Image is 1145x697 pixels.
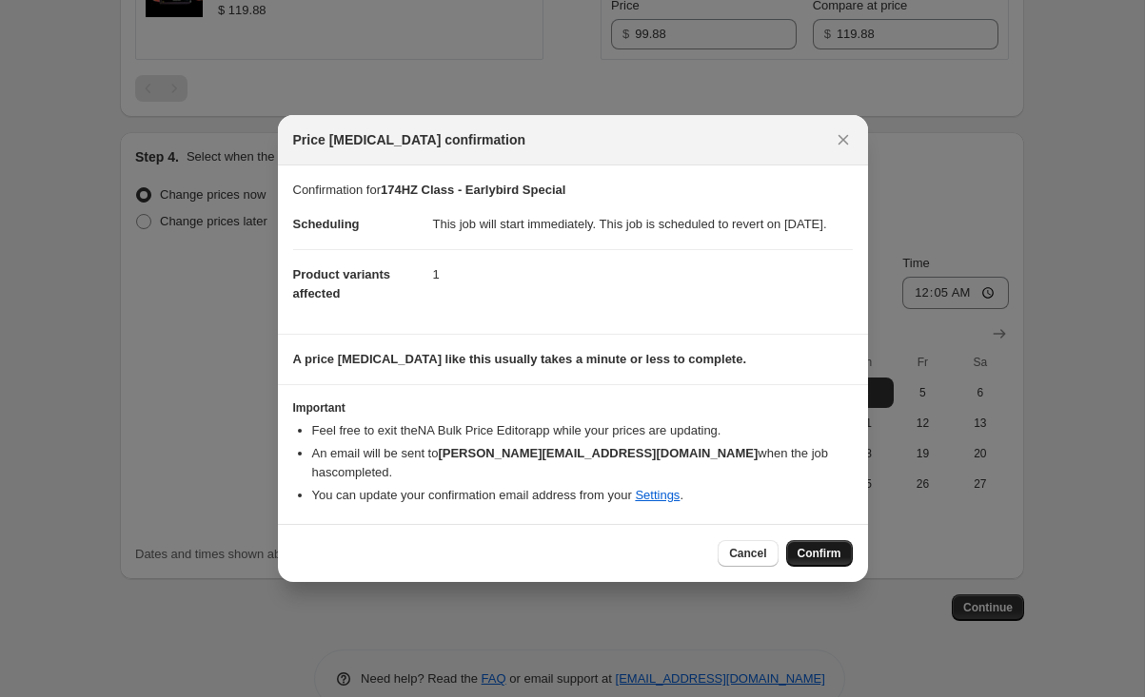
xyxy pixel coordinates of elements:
h3: Important [293,400,853,416]
dd: This job will start immediately. This job is scheduled to revert on [DATE]. [433,200,853,249]
span: Product variants affected [293,267,391,300]
li: Feel free to exit the NA Bulk Price Editor app while your prices are updating. [312,421,853,440]
span: Price [MEDICAL_DATA] confirmation [293,130,526,149]
b: [PERSON_NAME][EMAIL_ADDRESS][DOMAIN_NAME] [438,446,758,460]
button: Close [830,126,857,153]
dd: 1 [433,249,853,300]
button: Cancel [718,540,778,567]
span: Scheduling [293,217,360,231]
a: Settings [635,488,680,502]
li: You can update your confirmation email address from your . [312,486,853,505]
b: A price [MEDICAL_DATA] like this usually takes a minute or less to complete. [293,352,747,366]
span: Confirm [798,546,841,561]
b: 174HZ Class - Earlybird Special [381,183,565,197]
p: Confirmation for [293,181,853,200]
button: Confirm [786,540,853,567]
span: Cancel [729,546,766,561]
li: An email will be sent to when the job has completed . [312,444,853,482]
